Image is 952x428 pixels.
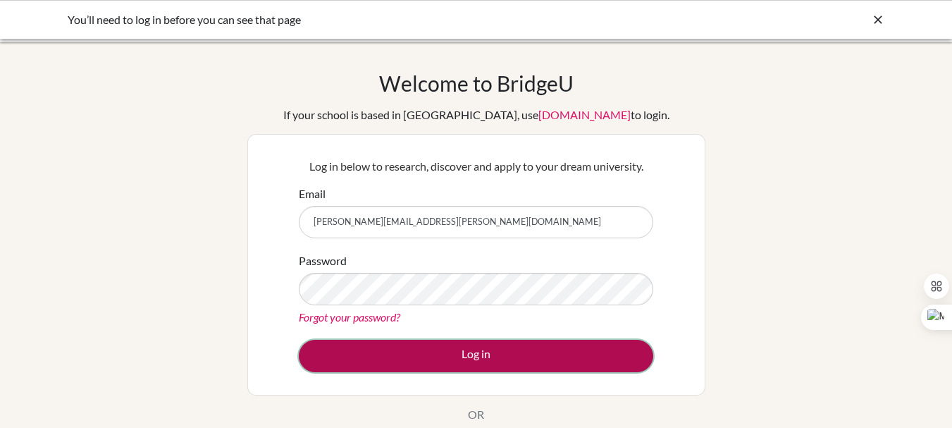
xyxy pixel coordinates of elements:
[379,71,574,96] h1: Welcome to BridgeU
[68,11,674,28] div: You’ll need to log in before you can see that page
[468,406,484,423] p: OR
[283,106,669,123] div: If your school is based in [GEOGRAPHIC_DATA], use to login.
[299,340,653,372] button: Log in
[538,108,631,121] a: [DOMAIN_NAME]
[299,252,347,269] label: Password
[299,158,653,175] p: Log in below to research, discover and apply to your dream university.
[299,185,326,202] label: Email
[299,310,400,324] a: Forgot your password?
